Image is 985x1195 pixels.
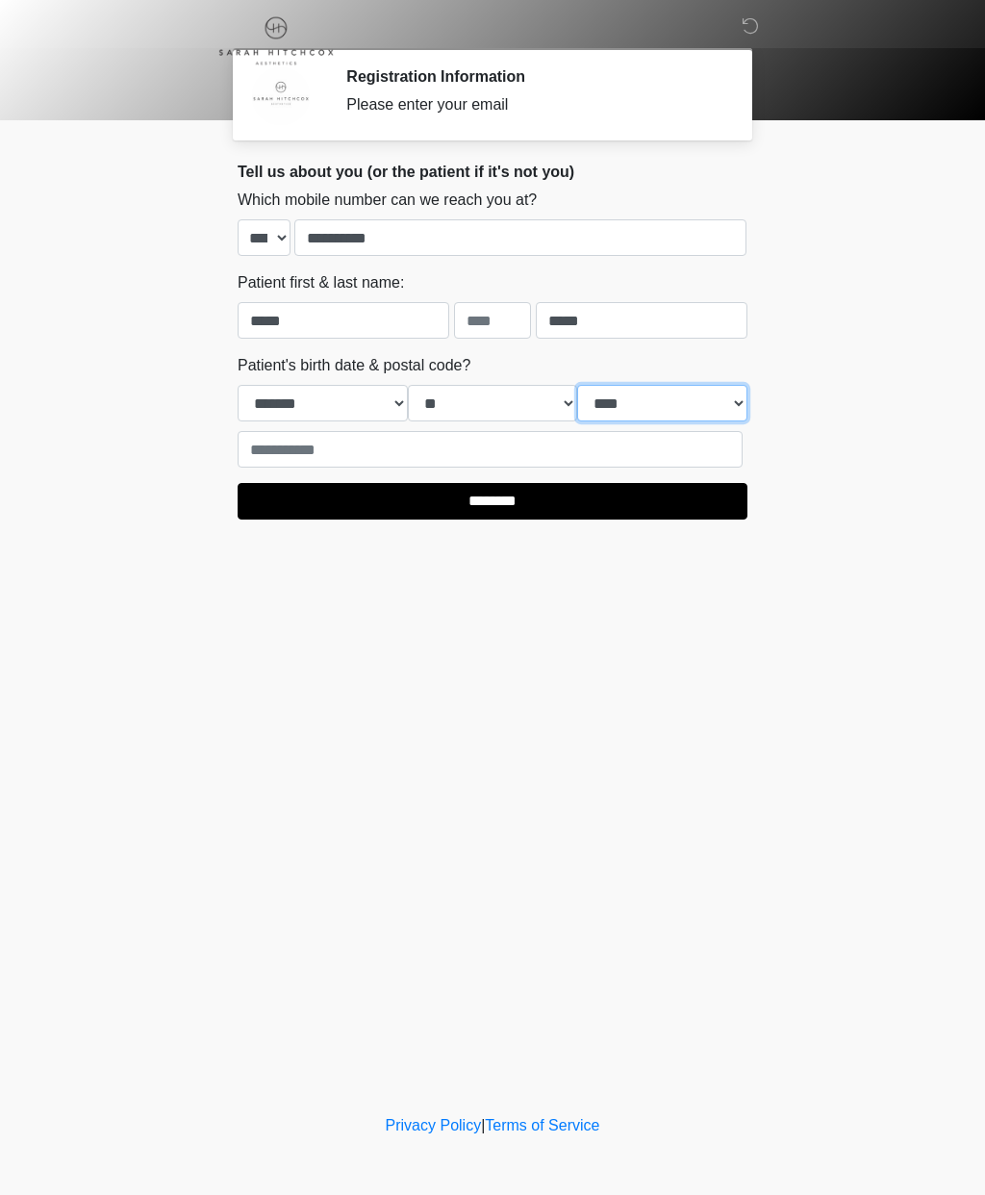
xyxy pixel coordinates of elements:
[485,1117,599,1133] a: Terms of Service
[481,1117,485,1133] a: |
[218,14,334,65] img: Sarah Hitchcox Aesthetics Logo
[252,67,310,125] img: Agent Avatar
[238,163,747,181] h2: Tell us about you (or the patient if it's not you)
[238,271,404,294] label: Patient first & last name:
[238,354,470,377] label: Patient's birth date & postal code?
[386,1117,482,1133] a: Privacy Policy
[346,93,719,116] div: Please enter your email
[238,189,537,212] label: Which mobile number can we reach you at?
